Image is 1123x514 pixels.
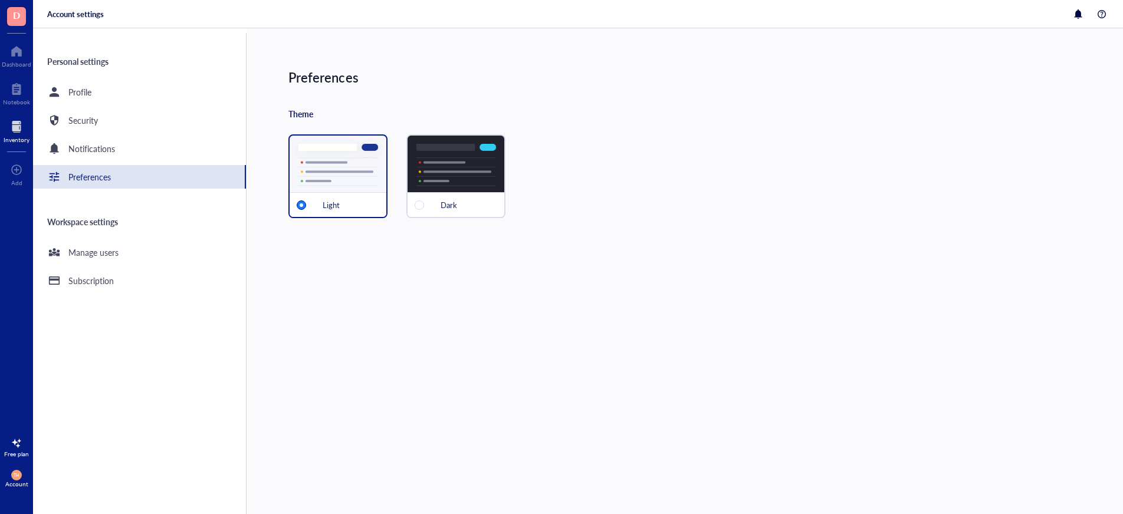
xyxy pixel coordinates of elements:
[68,246,119,259] div: Manage users
[33,269,246,292] a: Subscription
[11,179,22,186] div: Add
[4,450,29,457] div: Free plan
[33,207,246,236] div: Workspace settings
[68,85,91,98] div: Profile
[33,165,246,189] a: Preferences
[13,8,20,22] span: D
[2,61,31,68] div: Dashboard
[288,66,1123,88] div: Preferences
[323,200,340,210] div: Light
[4,136,29,143] div: Inventory
[68,142,115,155] div: Notifications
[2,42,31,68] a: Dashboard
[33,240,246,264] a: Manage users
[4,117,29,143] a: Inventory
[14,473,19,478] span: TH
[33,80,246,104] a: Profile
[33,137,246,160] a: Notifications
[3,80,30,106] a: Notebook
[47,9,104,19] div: Account settings
[3,98,30,106] div: Notebook
[68,114,98,127] div: Security
[68,274,114,287] div: Subscription
[288,107,1123,120] div: Theme
[68,170,111,183] div: Preferences
[33,108,246,132] a: Security
[441,200,457,210] div: Dark
[33,47,246,75] div: Personal settings
[5,480,28,487] div: Account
